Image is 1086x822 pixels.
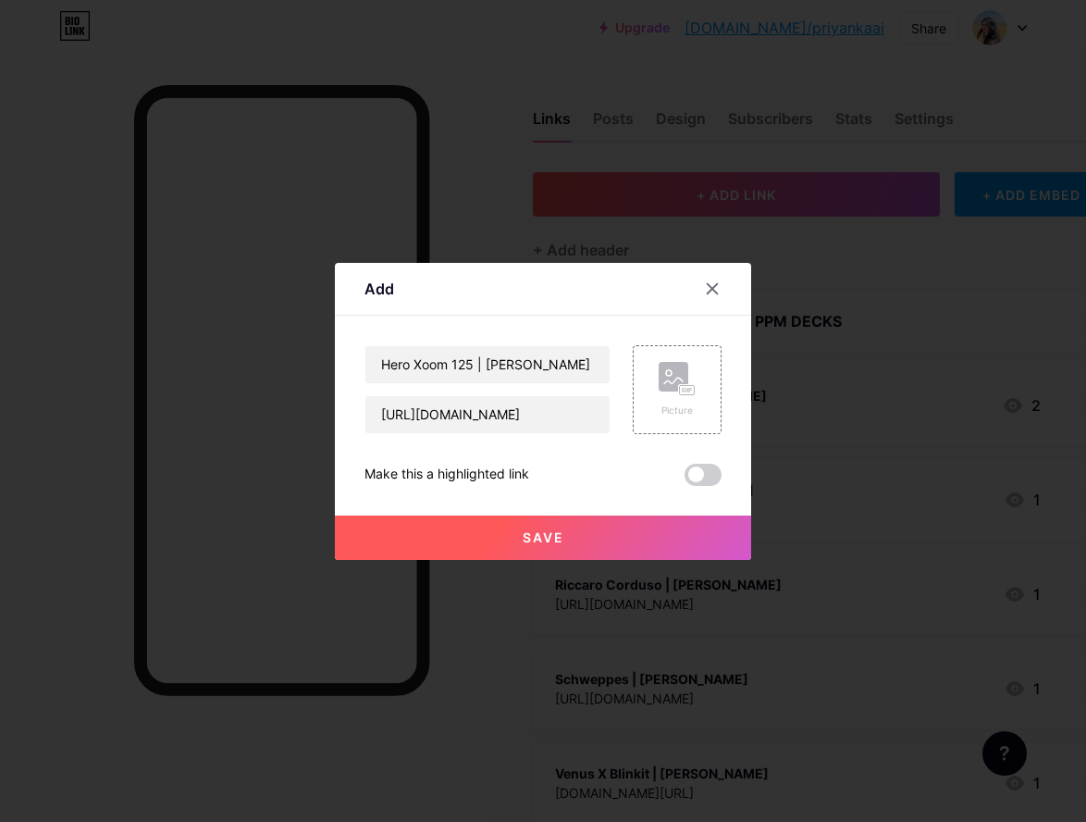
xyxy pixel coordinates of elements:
div: Picture [659,404,696,417]
button: Save [335,516,751,560]
input: URL [365,396,610,433]
input: Title [365,346,610,383]
div: Add [364,278,394,300]
div: Make this a highlighted link [364,464,529,486]
span: Save [523,529,564,545]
